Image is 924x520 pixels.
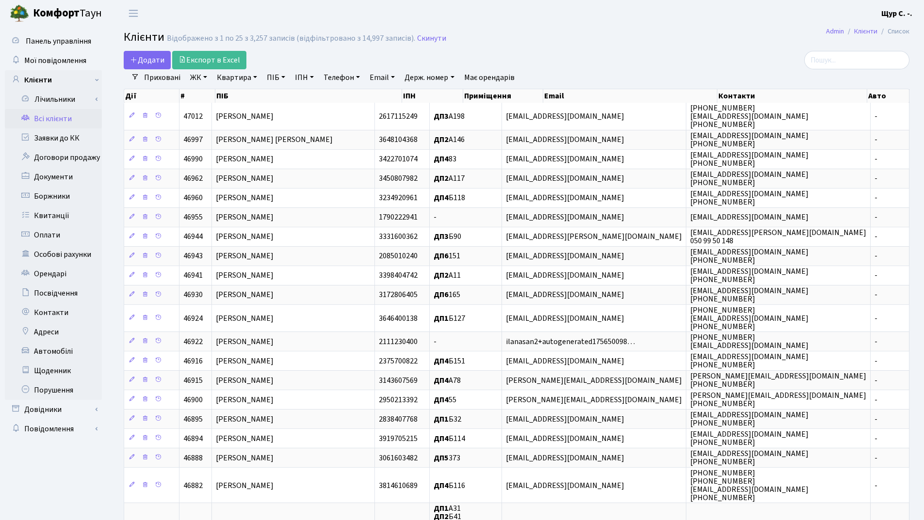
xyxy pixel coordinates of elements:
[379,193,418,204] span: 3234920961
[216,232,274,242] span: [PERSON_NAME]
[183,251,203,262] span: 46943
[379,336,418,347] span: 2111230400
[183,433,203,444] span: 46894
[434,356,465,366] span: Б151
[506,356,624,366] span: [EMAIL_ADDRESS][DOMAIN_NAME]
[379,453,418,463] span: 3061603482
[5,322,102,342] a: Адреси
[881,8,912,19] a: Щур С. -.
[183,212,203,223] span: 46955
[379,356,418,366] span: 2375700822
[379,394,418,405] span: 2950213392
[434,453,449,463] b: ДП5
[506,453,624,463] span: [EMAIL_ADDRESS][DOMAIN_NAME]
[875,394,877,405] span: -
[5,400,102,419] a: Довідники
[877,26,909,37] li: Список
[811,21,924,42] nav: breadcrumb
[690,150,809,169] span: [EMAIL_ADDRESS][DOMAIN_NAME] [PHONE_NUMBER]
[183,111,203,122] span: 47012
[434,394,456,405] span: 55
[434,111,449,122] b: ДП3
[183,193,203,204] span: 46960
[434,154,456,165] span: 83
[690,332,809,351] span: [PHONE_NUMBER] [EMAIL_ADDRESS][DOMAIN_NAME]
[5,148,102,167] a: Договори продажу
[216,290,274,300] span: [PERSON_NAME]
[5,206,102,225] a: Квитанції
[5,419,102,439] a: Повідомлення
[875,453,877,463] span: -
[5,32,102,51] a: Панель управління
[875,193,877,204] span: -
[690,410,809,428] span: [EMAIL_ADDRESS][DOMAIN_NAME] [PHONE_NUMBER]
[5,342,102,361] a: Автомобілі
[379,375,418,386] span: 3143607569
[379,251,418,262] span: 2085010240
[183,336,203,347] span: 46922
[402,89,463,103] th: ІПН
[434,480,465,491] span: Б116
[379,232,418,242] span: 3331600362
[216,313,274,324] span: [PERSON_NAME]
[506,394,682,405] span: [PERSON_NAME][EMAIL_ADDRESS][DOMAIN_NAME]
[875,135,877,145] span: -
[690,212,809,223] span: [EMAIL_ADDRESS][DOMAIN_NAME]
[379,173,418,184] span: 3450807982
[216,480,274,491] span: [PERSON_NAME]
[875,251,877,262] span: -
[5,128,102,148] a: Заявки до КК
[506,290,624,300] span: [EMAIL_ADDRESS][DOMAIN_NAME]
[5,380,102,400] a: Порушення
[379,135,418,145] span: 3648104368
[320,69,364,86] a: Телефон
[121,5,146,21] button: Переключити навігацію
[434,111,465,122] span: А198
[506,270,624,281] span: [EMAIL_ADDRESS][DOMAIN_NAME]
[434,270,461,281] span: А11
[183,232,203,242] span: 46944
[216,453,274,463] span: [PERSON_NAME]
[875,232,877,242] span: -
[434,251,460,262] span: 151
[463,89,543,103] th: Приміщення
[216,356,274,366] span: [PERSON_NAME]
[216,251,274,262] span: [PERSON_NAME]
[690,227,866,246] span: [EMAIL_ADDRESS][PERSON_NAME][DOMAIN_NAME] 050 99 50 148
[183,154,203,165] span: 46990
[216,433,274,444] span: [PERSON_NAME]
[875,336,877,347] span: -
[434,154,449,165] b: ДП4
[216,270,274,281] span: [PERSON_NAME]
[183,290,203,300] span: 46930
[124,29,164,46] span: Клієнти
[875,154,877,165] span: -
[460,69,519,86] a: Має орендарів
[26,36,91,47] span: Панель управління
[10,4,29,23] img: logo.png
[167,34,415,43] div: Відображено з 1 по 25 з 3,257 записів (відфільтровано з 14,997 записів).
[690,130,809,149] span: [EMAIL_ADDRESS][DOMAIN_NAME] [PHONE_NUMBER]
[379,414,418,425] span: 2838407768
[434,232,461,242] span: Б90
[216,111,274,122] span: [PERSON_NAME]
[690,468,809,503] span: [PHONE_NUMBER] [PHONE_NUMBER] [EMAIL_ADDRESS][DOMAIN_NAME] [PHONE_NUMBER]
[434,290,460,300] span: 165
[5,109,102,128] a: Всі клієнти
[875,313,877,324] span: -
[379,290,418,300] span: 3172806405
[875,375,877,386] span: -
[434,313,465,324] span: Б127
[216,193,274,204] span: [PERSON_NAME]
[213,69,261,86] a: Квартира
[506,212,624,223] span: [EMAIL_ADDRESS][DOMAIN_NAME]
[690,169,809,188] span: [EMAIL_ADDRESS][DOMAIN_NAME] [PHONE_NUMBER]
[183,375,203,386] span: 46915
[5,284,102,303] a: Посвідчення
[183,394,203,405] span: 46900
[434,173,449,184] b: ДП2
[506,336,635,347] span: ilanasan2+autogenerated175650098…
[183,480,203,491] span: 46882
[183,135,203,145] span: 46997
[875,173,877,184] span: -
